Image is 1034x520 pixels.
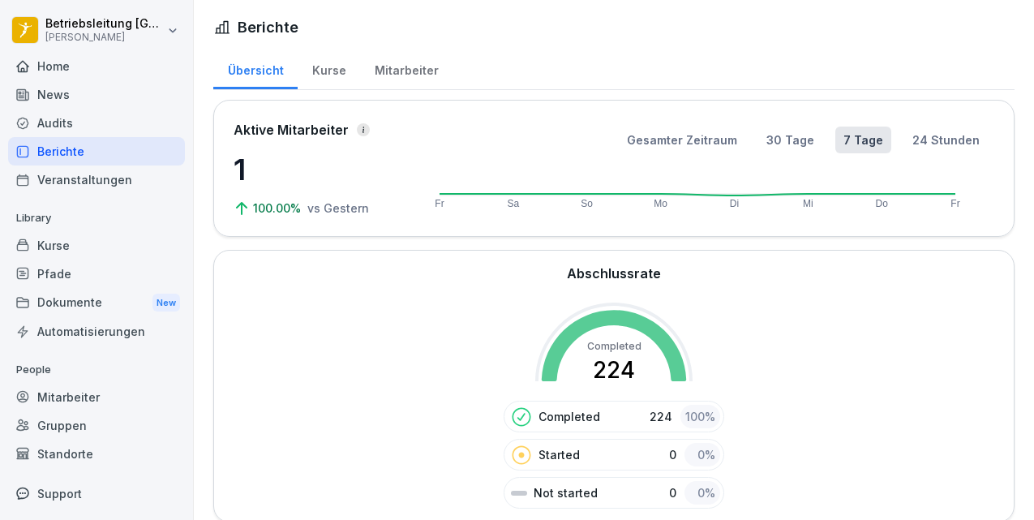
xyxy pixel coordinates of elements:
text: Fr [951,198,960,209]
p: Completed [538,408,600,425]
h2: Abschlussrate [567,264,661,283]
button: 30 Tage [758,127,822,153]
a: Audits [8,109,185,137]
p: vs Gestern [307,200,369,217]
div: Dokumente [8,288,185,318]
text: Fr [435,198,444,209]
h1: Berichte [238,16,298,38]
button: 24 Stunden [904,127,988,153]
a: Home [8,52,185,80]
text: Sa [508,198,520,209]
div: 0 % [684,443,720,466]
div: New [152,294,180,312]
text: Do [876,198,889,209]
p: Not started [534,484,598,501]
button: Gesamter Zeitraum [619,127,745,153]
div: 0 % [684,481,720,505]
a: Veranstaltungen [8,165,185,194]
a: Automatisierungen [8,317,185,346]
p: 0 [669,484,676,501]
a: Pfade [8,260,185,288]
a: Kurse [298,48,360,89]
div: Support [8,479,185,508]
a: Berichte [8,137,185,165]
text: Di [730,198,739,209]
a: Kurse [8,231,185,260]
a: Mitarbeiter [8,383,185,411]
p: Betriebsleitung [GEOGRAPHIC_DATA] [45,17,164,31]
p: Started [538,446,580,463]
text: Mi [803,198,813,209]
p: [PERSON_NAME] [45,32,164,43]
p: Aktive Mitarbeiter [234,120,349,140]
p: 0 [669,446,676,463]
text: Mo [654,198,667,209]
a: Übersicht [213,48,298,89]
p: People [8,357,185,383]
a: Standorte [8,440,185,468]
a: Mitarbeiter [360,48,453,89]
a: Gruppen [8,411,185,440]
text: So [581,198,593,209]
a: DokumenteNew [8,288,185,318]
div: 100 % [680,405,720,428]
p: 100.00% [253,200,304,217]
p: 224 [650,408,672,425]
button: 7 Tage [835,127,891,153]
p: 1 [234,148,396,191]
a: News [8,80,185,109]
p: Library [8,205,185,231]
